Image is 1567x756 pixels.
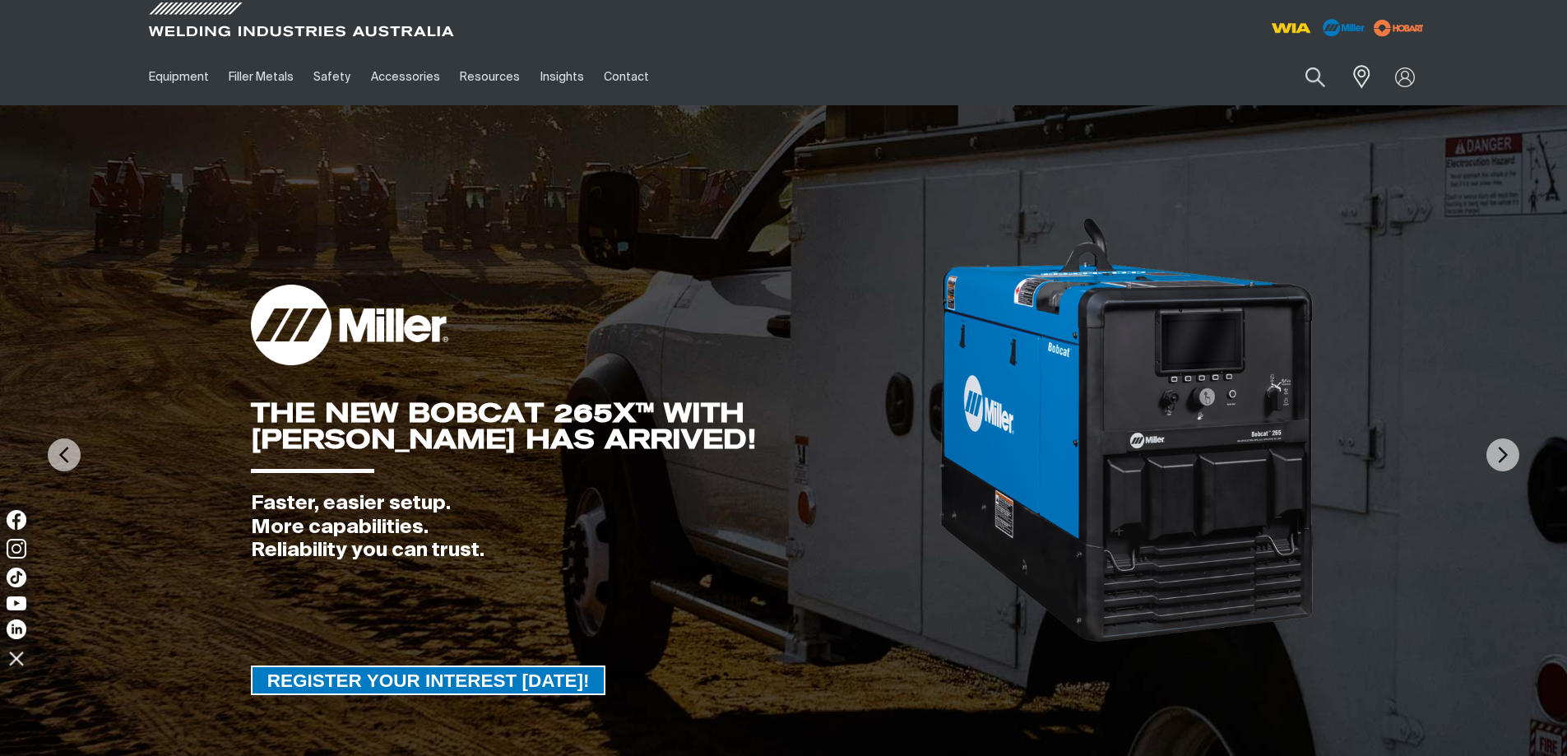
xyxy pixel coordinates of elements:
a: Contact [594,49,659,105]
div: THE NEW BOBCAT 265X™ WITH [PERSON_NAME] HAS ARRIVED! [251,400,938,452]
img: LinkedIn [7,619,26,639]
span: REGISTER YOUR INTEREST [DATE]! [253,666,605,695]
img: Facebook [7,510,26,530]
img: Instagram [7,539,26,559]
input: Product name or item number... [1266,58,1342,96]
nav: Main [139,49,1106,105]
img: PrevArrow [48,438,81,471]
a: Accessories [361,49,450,105]
img: NextArrow [1486,438,1519,471]
a: REGISTER YOUR INTEREST TODAY! [251,666,606,695]
img: YouTube [7,596,26,610]
a: Equipment [139,49,219,105]
a: Safety [304,49,360,105]
a: Insights [530,49,593,105]
div: Faster, easier setup. More capabilities. Reliability you can trust. [251,492,938,563]
img: TikTok [7,568,26,587]
button: Search products [1287,58,1343,96]
a: Filler Metals [219,49,304,105]
a: Resources [450,49,530,105]
img: miller [1369,16,1429,40]
img: hide socials [2,644,30,672]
